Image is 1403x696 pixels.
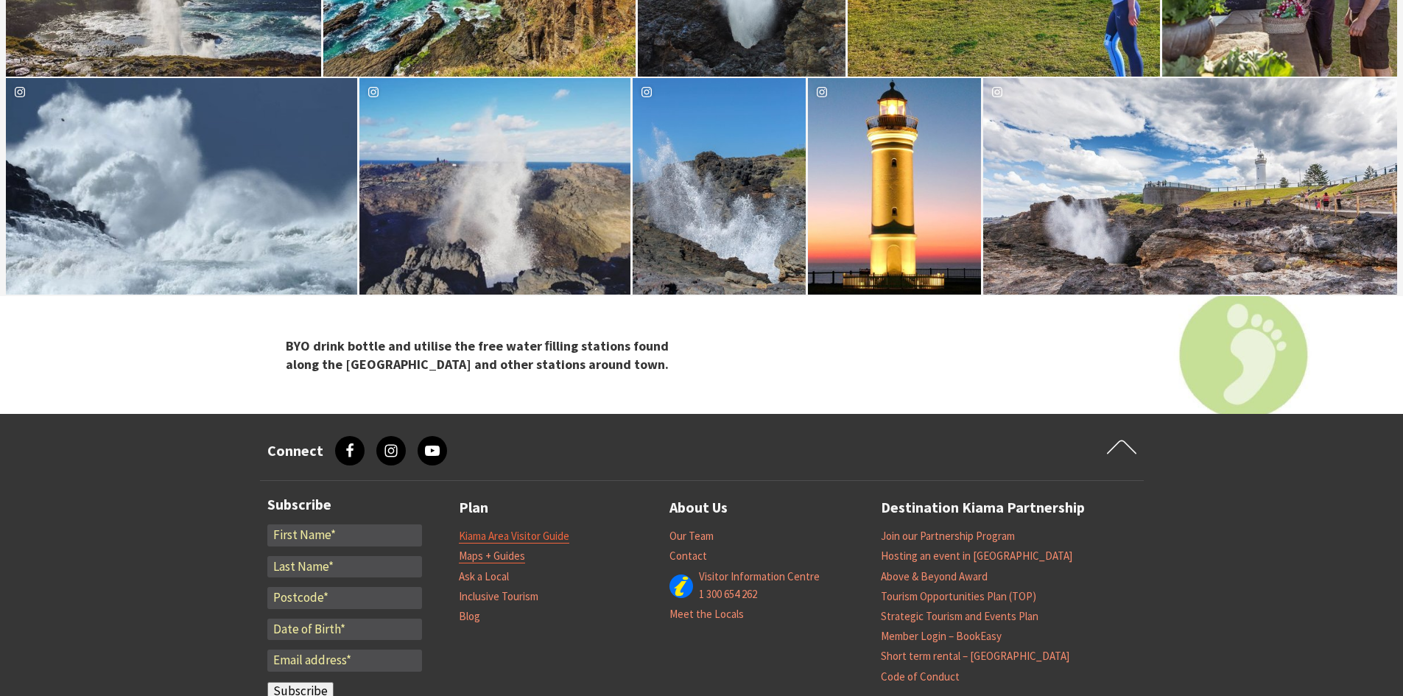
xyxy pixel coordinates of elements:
[881,529,1015,544] a: Join our Partnership Program
[669,529,714,544] a: Our Team
[881,629,1002,644] a: Member Login – BookEasy
[267,524,422,546] input: First Name*
[267,496,422,513] h3: Subscribe
[881,549,1072,563] a: Hosting an event in [GEOGRAPHIC_DATA]
[12,84,28,100] svg: instagram icon
[669,607,744,622] a: Meet the Locals
[267,587,422,609] input: Postcode*
[669,549,707,563] a: Contact
[983,78,1397,295] button: image gallery, click to learn more about photo: The spectacular natural phenomenon, Kiama Blowhol...
[669,496,728,520] a: About Us
[808,78,981,295] button: image gallery, click to learn more about photo: My new House is a Lighthouse...🏚️ 🌍 Follow, 👍 lik...
[881,609,1038,624] a: Strategic Tourism and Events Plan
[881,589,1036,604] a: Tourism Opportunities Plan (TOP)
[459,589,538,604] a: Inclusive Tourism
[6,78,357,295] button: image gallery, click to learn more about photo: Storm swell at Surf Beach today #kiamansw
[989,84,1005,100] svg: instagram icon
[365,84,381,100] svg: instagram icon
[359,78,630,295] button: image gallery, click to learn more about photo: 🌬 🌊 #kiama #illawarra #ocean #beach #nature #land...
[633,78,806,295] button: image gallery, click to learn more about photo: // Today was my last day of school for this semes...
[267,619,422,641] input: Date of Birth*
[459,496,488,520] a: Plan
[459,529,569,544] a: Kiama Area Visitor Guide
[881,496,1085,520] a: Destination Kiama Partnership
[267,556,422,578] input: Last Name*
[459,549,525,563] a: Maps + Guides
[881,569,988,584] a: Above & Beyond Award
[881,649,1069,683] a: Short term rental – [GEOGRAPHIC_DATA] Code of Conduct
[286,337,669,373] strong: BYO drink bottle and utilise the free water ﬁlling stations found along the [GEOGRAPHIC_DATA] and...
[639,84,655,100] svg: instagram icon
[814,84,830,100] svg: instagram icon
[699,587,757,602] a: 1 300 654 262
[459,569,509,584] a: Ask a Local
[699,569,820,584] a: Visitor Information Centre
[459,609,480,624] a: Blog
[267,442,323,460] h3: Connect
[267,650,422,672] input: Email address*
